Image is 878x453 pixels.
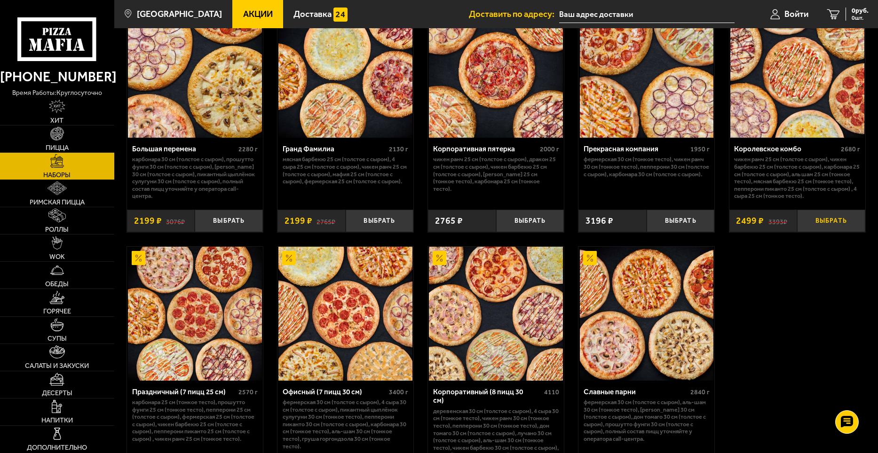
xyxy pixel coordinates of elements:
span: Роллы [45,226,69,233]
img: Офисный (7 пицц 30 см) [278,247,412,381]
a: АкционныйКорпоративная пятерка [428,4,564,138]
span: 2680 г [841,145,860,153]
img: Акционный [433,251,446,265]
a: АкционныйОфисный (7 пицц 30 см) [277,247,413,381]
div: Праздничный (7 пицц 25 см) [132,388,237,397]
span: Наборы [43,172,71,178]
p: Чикен Ранч 25 см (толстое с сыром), Дракон 25 см (толстое с сыром), Чикен Барбекю 25 см (толстое ... [433,156,559,192]
p: Фермерская 30 см (толстое с сыром), Аль-Шам 30 см (тонкое тесто), [PERSON_NAME] 30 см (толстое с ... [584,398,710,442]
span: WOK [49,253,65,260]
span: 2199 ₽ [285,216,312,225]
span: 0 руб. [852,8,869,14]
span: Римская пицца [30,199,85,205]
s: 3393 ₽ [768,216,787,225]
span: 3196 ₽ [585,216,613,225]
img: Славные парни [580,247,714,381]
span: 2280 г [238,145,258,153]
button: Выбрать [496,210,564,232]
img: Прекрасная компания [580,4,714,138]
a: АкционныйПрекрасная компания [578,4,714,138]
span: 4110 [544,388,559,396]
span: 2765 ₽ [435,216,463,225]
button: Выбрать [195,210,263,232]
span: Войти [784,10,808,19]
span: Пицца [46,144,69,151]
button: Выбрать [647,210,715,232]
input: Ваш адрес доставки [559,6,735,23]
span: Горячее [43,308,71,314]
p: Фермерская 30 см (тонкое тесто), Чикен Ранч 30 см (тонкое тесто), Пепперони 30 см (толстое с сыро... [584,156,710,178]
img: Корпоративный (8 пицц 30 см) [429,247,563,381]
span: Десерты [42,390,72,396]
img: Акционный [282,251,296,265]
p: Карбонара 30 см (толстое с сыром), Прошутто Фунги 30 см (толстое с сыром), [PERSON_NAME] 30 см (т... [132,156,258,199]
button: Выбрать [346,210,414,232]
p: Мясная Барбекю 25 см (толстое с сыром), 4 сыра 25 см (толстое с сыром), Чикен Ранч 25 см (толстое... [283,156,409,185]
span: 2199 ₽ [134,216,162,225]
s: 2765 ₽ [316,216,335,225]
p: Фермерская 30 см (толстое с сыром), 4 сыра 30 см (толстое с сыром), Пикантный цыплёнок сулугуни 3... [283,398,409,450]
img: Большая перемена [128,4,262,138]
span: 2000 г [540,145,559,153]
span: 0 шт. [852,15,869,21]
div: Большая перемена [132,145,237,154]
img: 15daf4d41897b9f0e9f617042186c801.svg [333,8,347,21]
div: Королевское комбо [734,145,838,154]
span: Хит [50,117,63,124]
div: Корпоративный (8 пицц 30 см) [433,388,542,405]
p: Чикен Ранч 25 см (толстое с сыром), Чикен Барбекю 25 см (толстое с сыром), Карбонара 25 см (толст... [734,156,860,199]
span: Доставить по адресу: [469,10,559,19]
img: Акционный [583,251,597,265]
a: АкционныйПраздничный (7 пицц 25 см) [127,247,263,381]
div: Прекрасная компания [584,145,688,154]
span: Доставка [293,10,332,19]
span: 2130 г [389,145,408,153]
a: АкционныйБольшая перемена [127,4,263,138]
div: Гранд Фамилиа [283,145,387,154]
div: Офисный (7 пицц 30 см) [283,388,387,397]
img: Гранд Фамилиа [278,4,412,138]
img: Праздничный (7 пицц 25 см) [128,247,262,381]
img: Королевское комбо [730,4,864,138]
span: 2499 ₽ [736,216,764,225]
button: Выбрать [797,210,865,232]
a: АкционныйКорпоративный (8 пицц 30 см) [428,247,564,381]
span: Дополнительно [27,444,87,451]
span: Супы [47,335,67,342]
span: 2570 г [238,388,258,396]
span: 3400 г [389,388,408,396]
s: 3076 ₽ [166,216,185,225]
p: Карбонара 25 см (тонкое тесто), Прошутто Фунги 25 см (тонкое тесто), Пепперони 25 см (толстое с с... [132,398,258,442]
div: Славные парни [584,388,688,397]
a: АкционныйСлавные парни [578,247,714,381]
img: Акционный [132,251,145,265]
span: [GEOGRAPHIC_DATA] [137,10,222,19]
span: 2840 г [690,388,710,396]
span: Обеды [45,281,69,287]
span: Акции [243,10,273,19]
div: Корпоративная пятерка [433,145,538,154]
span: Напитки [41,417,73,423]
img: Корпоративная пятерка [429,4,563,138]
a: АкционныйКоролевское комбо [729,4,865,138]
span: Салаты и закуски [25,362,89,369]
a: АкционныйГранд Фамилиа [277,4,413,138]
span: 1950 г [690,145,710,153]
